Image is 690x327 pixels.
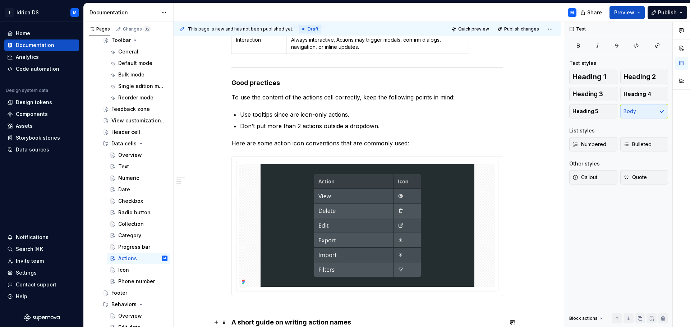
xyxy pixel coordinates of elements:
[4,39,79,51] a: Documentation
[587,9,602,16] span: Share
[107,161,170,172] a: Text
[624,174,647,181] span: Quote
[100,126,170,138] a: Header cell
[107,172,170,184] a: Numeric
[569,313,604,323] div: Block actions
[614,9,634,16] span: Preview
[4,279,79,290] button: Contact support
[4,132,79,144] a: Storybook stories
[100,138,170,149] div: Data cells
[4,28,79,39] a: Home
[4,291,79,302] button: Help
[118,278,155,285] div: Phone number
[620,170,668,184] button: Quote
[4,108,79,120] a: Components
[4,255,79,267] a: Invite team
[118,209,151,216] div: Radio button
[16,111,48,118] div: Components
[16,281,56,288] div: Contact support
[118,48,138,55] div: General
[577,6,607,19] button: Share
[504,26,539,32] span: Publish changes
[569,87,617,101] button: Heading 3
[231,79,503,87] h4: Good practices
[620,137,668,151] button: Bulleted
[236,36,282,43] p: Interaction
[572,141,606,148] span: Numbered
[107,184,170,195] a: Date
[4,63,79,75] a: Code automation
[107,241,170,253] a: Progress bar
[308,26,318,32] span: Draft
[111,129,140,136] div: Header cell
[100,299,170,310] div: Behaviors
[16,42,54,49] div: Documentation
[609,6,645,19] button: Preview
[107,80,170,92] a: Single edition mode
[4,97,79,108] a: Design tokens
[118,186,130,193] div: Date
[118,163,129,170] div: Text
[16,134,60,141] div: Storybook stories
[100,34,170,46] a: Toolbar
[111,301,137,308] div: Behaviors
[107,92,170,103] a: Reorder mode
[118,151,142,159] div: Overview
[118,83,166,90] div: Single edition mode
[107,230,170,241] a: Category
[188,26,293,32] span: This page is new and has not been published yet.
[572,90,603,98] span: Heading 3
[1,5,82,20] button: IIdrica DSM
[231,318,503,327] h4: A short guide on writing action names
[624,141,652,148] span: Bulleted
[658,9,677,16] span: Publish
[569,137,617,151] button: Numbered
[569,70,617,84] button: Heading 1
[17,9,39,16] div: Idrica DS
[569,60,597,67] div: Text styles
[164,255,166,262] div: M
[111,106,150,113] div: Feedback zone
[107,264,170,276] a: Icon
[4,144,79,155] a: Data sources
[4,120,79,132] a: Assets
[107,218,170,230] a: Collection
[4,51,79,63] a: Analytics
[624,73,656,80] span: Heading 2
[107,69,170,80] a: Bulk mode
[118,220,144,228] div: Collection
[570,10,574,15] div: M
[495,24,542,34] button: Publish changes
[291,36,464,51] p: Always interactive. Actions may trigger modals, confirm dialogs, navigation, or inline updates.
[100,115,170,126] a: View customization Panel
[111,289,127,296] div: Footer
[231,139,503,148] p: Here are some action icon conventions that are commonly used:
[16,146,49,153] div: Data sources
[4,232,79,243] button: Notifications
[111,37,131,44] div: Toolbar
[240,122,503,130] p: Don’t put more than 2 actions outside a dropdown.
[449,24,492,34] button: Quick preview
[118,60,152,67] div: Default mode
[5,8,14,17] div: I
[100,287,170,299] a: Footer
[16,53,39,61] div: Analytics
[240,110,503,119] p: Use tooltips since are icon-only actions.
[107,276,170,287] a: Phone number
[118,266,129,274] div: Icon
[16,269,37,276] div: Settings
[73,10,77,15] div: M
[572,174,597,181] span: Callout
[118,255,137,262] div: Actions
[16,293,27,300] div: Help
[648,6,687,19] button: Publish
[118,243,150,251] div: Progress bar
[16,65,59,73] div: Code automation
[16,234,49,241] div: Notifications
[100,103,170,115] a: Feedback zone
[572,73,606,80] span: Heading 1
[620,87,668,101] button: Heading 4
[572,108,598,115] span: Heading 5
[569,316,598,321] div: Block actions
[16,257,44,265] div: Invite team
